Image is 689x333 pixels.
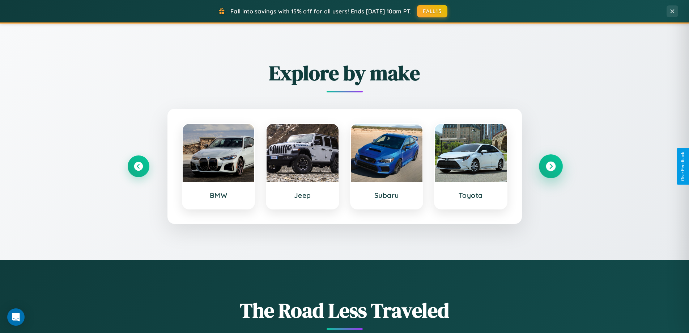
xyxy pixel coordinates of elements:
h2: Explore by make [128,59,562,87]
span: Fall into savings with 15% off for all users! Ends [DATE] 10am PT. [230,8,412,15]
h3: Subaru [358,191,416,200]
button: FALL15 [417,5,447,17]
h1: The Road Less Traveled [128,296,562,324]
h3: Toyota [442,191,499,200]
div: Open Intercom Messenger [7,308,25,326]
div: Give Feedback [680,152,685,181]
h3: BMW [190,191,247,200]
h3: Jeep [274,191,331,200]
